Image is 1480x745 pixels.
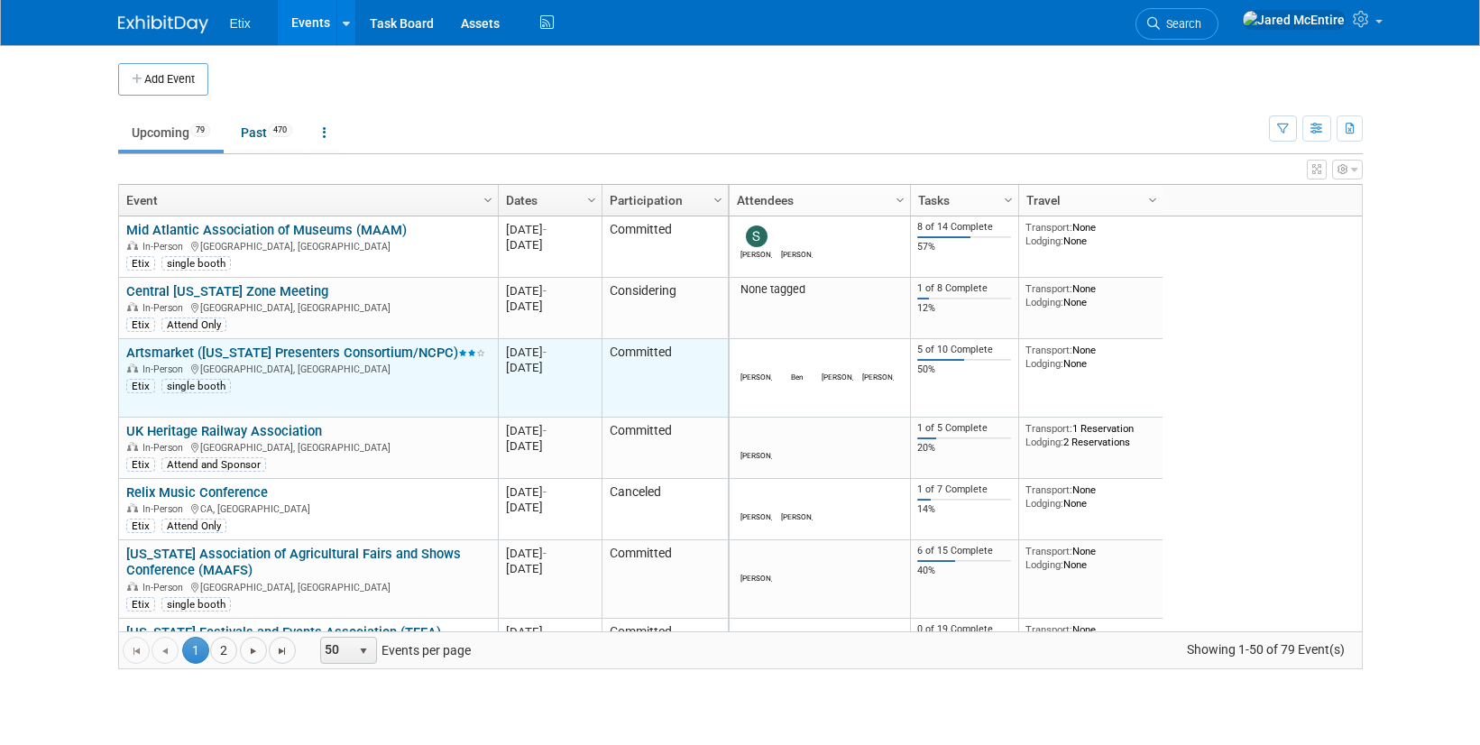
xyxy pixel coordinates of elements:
span: - [543,345,547,359]
span: Column Settings [893,193,907,207]
td: Considering [602,278,728,339]
span: - [543,424,547,437]
span: - [543,625,547,639]
div: Lynda Garcia [862,370,894,382]
div: None None [1025,545,1155,571]
span: In-Person [142,582,188,593]
div: scott sloyer [740,247,772,259]
div: [DATE] [506,484,593,500]
div: Jeff White [740,510,772,521]
img: Lynda Garcia [868,348,889,370]
span: In-Person [142,302,188,314]
a: Dates [506,185,590,216]
div: None None [1025,282,1155,308]
button: Add Event [118,63,208,96]
div: [DATE] [506,423,593,438]
div: [DATE] [506,438,593,454]
div: [DATE] [506,561,593,576]
div: Attend and Sponsor [161,457,266,472]
div: [DATE] [506,283,593,299]
a: Travel [1026,185,1151,216]
div: [GEOGRAPHIC_DATA], [GEOGRAPHIC_DATA] [126,361,490,376]
div: [GEOGRAPHIC_DATA], [GEOGRAPHIC_DATA] [126,238,490,253]
span: Go to the last page [275,644,290,658]
img: In-Person Event [127,442,138,451]
span: In-Person [142,241,188,253]
img: ExhibitDay [118,15,208,33]
td: Committed [602,216,728,278]
a: UK Heritage Railway Association [126,423,322,439]
div: None tagged [736,282,903,297]
div: Etix [126,317,155,332]
div: single booth [161,379,231,393]
img: Jared McEntire [1242,10,1346,30]
div: [GEOGRAPHIC_DATA], [GEOGRAPHIC_DATA] [126,299,490,315]
img: Bryant Chappell [746,348,768,370]
div: Attend Only [161,519,226,533]
div: 0 of 19 Complete [917,623,1011,636]
div: None None [1025,221,1155,247]
div: Etix [126,597,155,612]
a: Participation [610,185,716,216]
div: Etix [126,379,155,393]
div: 1 of 7 Complete [917,483,1011,496]
div: Attend Only [161,317,226,332]
div: Jared McEntire [822,370,853,382]
span: Column Settings [584,193,599,207]
img: Alex Garza [746,628,768,649]
a: 2 [210,637,237,664]
a: Column Settings [582,185,602,212]
span: Search [1160,17,1201,31]
span: Transport: [1025,221,1072,234]
div: CA, [GEOGRAPHIC_DATA] [126,501,490,516]
a: Go to the first page [123,637,150,664]
div: [DATE] [506,345,593,360]
a: [US_STATE] Festivals and Events Association (TFEA) [126,624,441,640]
span: Lodging: [1025,235,1063,247]
span: - [543,223,547,236]
span: Showing 1-50 of 79 Event(s) [1170,637,1361,662]
div: single booth [161,597,231,612]
span: Lodging: [1025,436,1063,448]
img: In-Person Event [127,363,138,372]
span: select [356,644,371,658]
span: Etix [230,16,251,31]
img: In-Person Event [127,582,138,591]
div: [DATE] [506,624,593,639]
div: [GEOGRAPHIC_DATA], [GEOGRAPHIC_DATA] [126,439,490,455]
span: Transport: [1025,545,1072,557]
a: Upcoming79 [118,115,224,150]
img: Amy Meyer [746,427,768,448]
img: Jared McEntire [827,348,849,370]
a: Attendees [737,185,898,216]
td: Canceled [602,479,728,540]
a: Central [US_STATE] Zone Meeting [126,283,328,299]
a: Column Settings [708,185,728,212]
td: Committed [602,418,728,479]
span: Lodging: [1025,558,1063,571]
td: Committed [602,339,728,418]
div: 1 of 8 Complete [917,282,1011,295]
span: Lodging: [1025,357,1063,370]
div: [DATE] [506,299,593,314]
div: 1 of 5 Complete [917,422,1011,435]
img: Jeff White [746,488,768,510]
div: None None [1025,483,1155,510]
span: 1 [182,637,209,664]
div: Etix [126,457,155,472]
a: [US_STATE] Association of Agricultural Fairs and Shows Conference (MAAFS) [126,546,461,579]
span: Column Settings [1145,193,1160,207]
img: Ben Schnurr [786,348,808,370]
span: Go to the previous page [158,644,172,658]
div: 50% [917,363,1011,376]
div: 12% [917,302,1011,315]
img: In-Person Event [127,302,138,311]
div: [DATE] [506,360,593,375]
div: Ben Schnurr [781,370,813,382]
div: [DATE] [506,237,593,253]
img: Michael Reklis [786,488,808,510]
a: Relix Music Conference [126,484,268,501]
div: Etix [126,519,155,533]
div: None None [1025,344,1155,370]
a: Column Settings [998,185,1018,212]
